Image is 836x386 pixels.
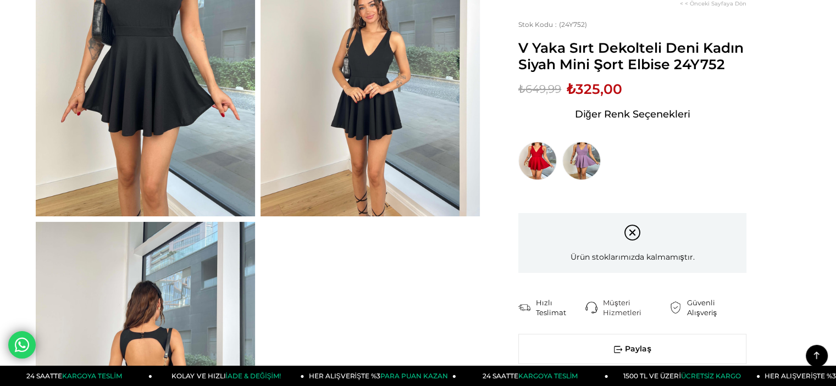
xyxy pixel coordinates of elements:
[567,81,622,97] span: ₺325,00
[536,298,585,317] div: Hızlı Teslimat
[681,372,741,380] span: ÜCRETSİZ KARGO
[585,301,597,314] img: call-center.png
[225,372,280,380] span: İADE & DEĞİŞİM!
[518,20,587,29] span: (24Y752)
[518,20,559,29] span: Stok Kodu
[562,142,601,180] img: V Yaka Sırt Dekolteli Deni Kadın Lila Mini Şort Elbise 24Y752
[519,334,746,363] span: Paylaş
[1,366,153,386] a: 24 SAATTEKARGOYA TESLİM
[669,301,682,314] img: security.png
[518,81,561,97] span: ₺649,99
[304,366,457,386] a: HER ALIŞVERİŞTE %3PARA PUAN KAZAN
[603,298,669,317] div: Müşteri Hizmetleri
[518,213,746,273] div: Ürün stoklarımızda kalmamıştır.
[518,40,746,72] span: V Yaka Sırt Dekolteli Deni Kadın Siyah Mini Şort Elbise 24Y752
[456,366,608,386] a: 24 SAATTEKARGOYA TESLİM
[574,105,690,123] span: Diğer Renk Seçenekleri
[380,372,448,380] span: PARA PUAN KAZAN
[518,142,557,180] img: V Yaka Sırt Dekolteli Deni Kadın Kırmızı Mini Şort Elbise 24Y752
[518,301,530,314] img: shipping.png
[687,298,746,317] div: Güvenli Alışveriş
[608,366,761,386] a: 1500 TL VE ÜZERİÜCRETSİZ KARGO
[152,366,304,386] a: KOLAY VE HIZLIİADE & DEĞİŞİM!
[62,372,121,380] span: KARGOYA TESLİM
[518,372,578,380] span: KARGOYA TESLİM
